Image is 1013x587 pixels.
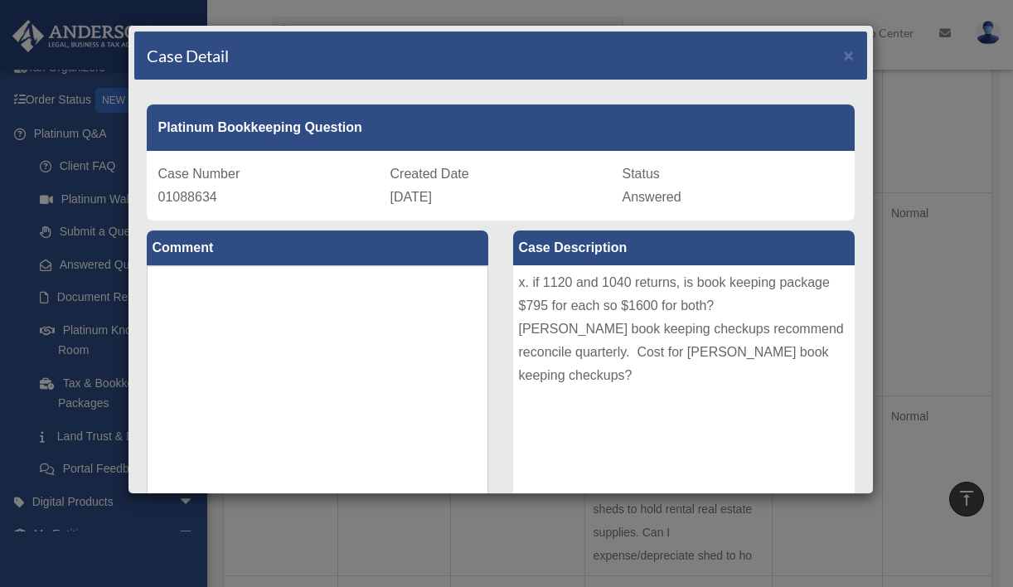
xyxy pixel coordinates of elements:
span: [DATE] [390,190,432,204]
label: Case Description [513,230,855,265]
label: Comment [147,230,488,265]
span: Status [623,167,660,181]
button: Close [844,46,855,64]
div: x. if 1120 and 1040 returns, is book keeping package $795 for each so $1600 for both? [PERSON_NAM... [513,265,855,514]
span: Created Date [390,167,469,181]
span: Answered [623,190,681,204]
h4: Case Detail [147,44,229,67]
span: Case Number [158,167,240,181]
div: Platinum Bookkeeping Question [147,104,855,151]
span: × [844,46,855,65]
span: 01088634 [158,190,217,204]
